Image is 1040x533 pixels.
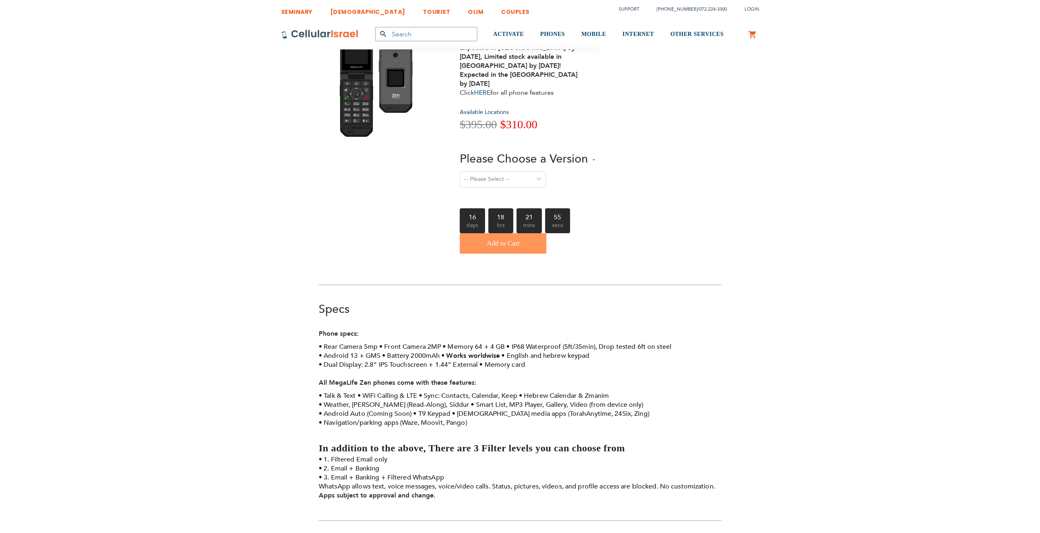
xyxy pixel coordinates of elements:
a: Specs [319,301,349,317]
input: Search [375,27,477,41]
li: Sync: Contacts, Calendar, Keep [419,391,517,400]
li: WiFi Calling & LTE [358,391,417,400]
li: Navigation/parking apps (Waze, Moovit, Pango) [319,418,467,427]
span: OTHER SERVICES [670,31,724,37]
strong: All MegaLife Zen phones come with these features: [319,378,476,387]
a: 072-224-3300 [699,6,727,12]
span: mins [517,221,542,233]
li: Hebrew Calendar & Zmanim [519,391,609,400]
li: 2. Email + Banking [319,464,721,473]
a: COUPLES [501,2,530,17]
li: Smart List, MP3 Player, Gallery, Video (from device only) [471,400,643,409]
li: Front Camera 2MP [379,342,441,351]
span: PHONES [540,31,565,37]
a: Available Locations [460,108,509,116]
div: Click for all phone features [460,43,586,97]
li: Battery 2000mAh [382,351,440,360]
span: MOBILE [582,31,606,37]
li: T9 Keypad [413,409,450,418]
li: English and hebrew keypad [501,351,589,360]
span: Please Choose a Version [460,151,588,167]
a: Support [619,6,639,12]
strong: Apps subject to approval and change. [319,491,436,500]
strong: Expected in [GEOGRAPHIC_DATA] by [DATE], Limited stock available in [GEOGRAPHIC_DATA] by [DATE]! ... [460,43,577,88]
li: Rear Camera 5mp [319,342,378,351]
li: Memory card [479,360,525,369]
span: INTERNET [622,31,654,37]
a: MOBILE [582,19,606,50]
b: 18 [488,208,514,221]
span: $395.00 [460,118,497,131]
a: HERE [474,88,490,97]
a: OTHER SERVICES [670,19,724,50]
strong: Phone specs: [319,329,359,338]
img: MEGALIFE F1 Zen PRE-ORDER [333,20,423,138]
a: [PHONE_NUMBER] [657,6,698,12]
li: / [649,3,727,15]
span: Login [745,6,759,12]
img: Cellular Israel Logo [281,29,359,39]
b: 55 [545,208,570,221]
li: Memory 64 + 4 GB [443,342,505,351]
span: hrs [488,221,514,233]
li: Android Auto (Coming Soon) [319,409,412,418]
a: PHONES [540,19,565,50]
li: IP68 Waterproof (5ft/35min), Drop tested 6ft on steel [506,342,671,351]
li: Dual Display: 2.8” IPS Touchscreen + 1.44” External [319,360,478,369]
span: $310.00 [500,118,537,131]
li: Weather, [PERSON_NAME] (Read-Along), Siddur [319,400,469,409]
a: [DEMOGRAPHIC_DATA] [330,2,405,17]
span: ACTIVATE [493,31,524,37]
li: [DEMOGRAPHIC_DATA] media apps (TorahAnytime, 24Six, Zing) [452,409,649,418]
b: 21 [517,208,542,221]
a: INTERNET [622,19,654,50]
a: SEMINARY [281,2,313,17]
span: secs [545,221,570,233]
li: Talk & Text [319,391,356,400]
a: TOURIST [423,2,451,17]
a: OLIM [468,2,483,17]
li: Android 13 + GMS [319,351,380,360]
strong: Works worldwise [446,351,500,360]
b: 16 [460,208,485,221]
li: 3. Email + Banking + Filtered WhatsApp WhatsApp allows text, voice messages, voice/video calls. S... [319,473,721,491]
a: ACTIVATE [493,19,524,50]
strong: In addition to the above, There are 3 Filter levels you can choose from [319,443,625,453]
li: 1. Filtered Email only [319,455,721,464]
span: days [460,221,485,233]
